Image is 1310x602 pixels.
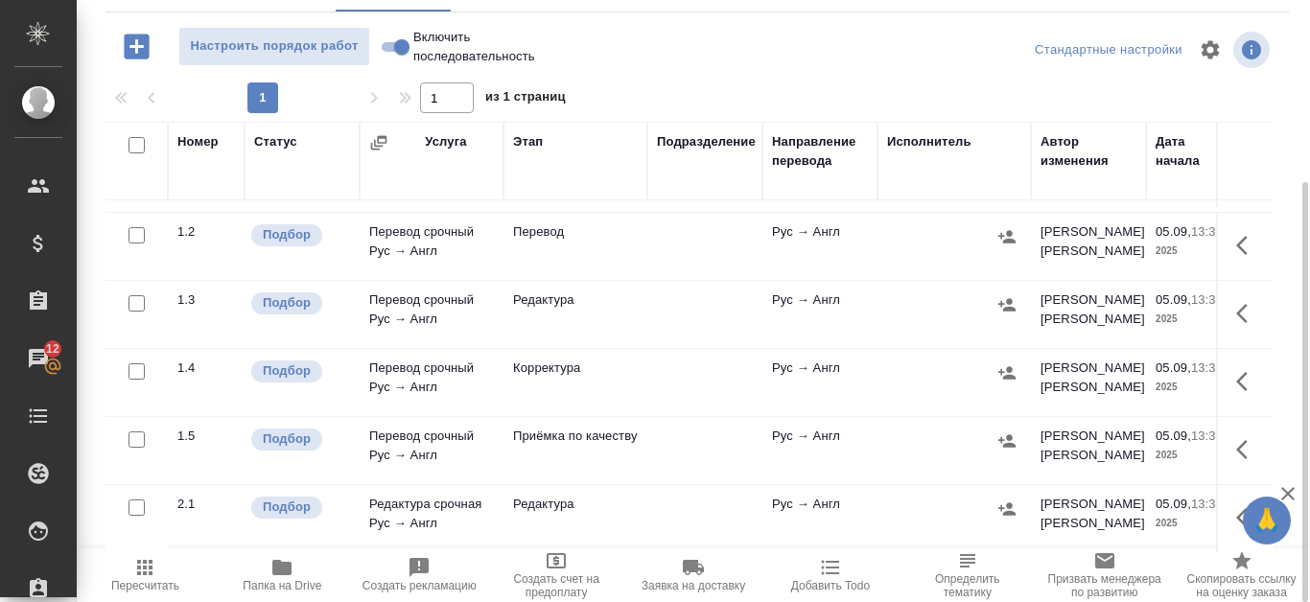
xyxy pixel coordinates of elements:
[263,225,311,244] p: Подбор
[1156,132,1232,171] div: Дата начала
[993,495,1021,523] button: Назначить
[513,132,543,151] div: Этап
[1191,360,1223,375] p: 13:36
[887,132,971,151] div: Исполнитель
[993,359,1021,387] button: Назначить
[513,290,638,310] p: Редактура
[513,222,638,242] p: Перевод
[1156,514,1232,533] p: 2025
[263,361,311,381] p: Подбор
[360,213,503,280] td: Перевод срочный Рус → Англ
[1031,485,1146,552] td: [PERSON_NAME] [PERSON_NAME]
[1031,417,1146,484] td: [PERSON_NAME] [PERSON_NAME]
[500,572,614,599] span: Создать счет на предоплату
[1233,32,1274,68] span: Посмотреть информацию
[263,498,311,517] p: Подбор
[1031,281,1146,348] td: [PERSON_NAME] [PERSON_NAME]
[993,290,1021,319] button: Назначить
[1156,446,1232,465] p: 2025
[111,579,179,592] span: Пересчитать
[762,349,877,416] td: Рус → Англ
[177,132,219,151] div: Номер
[177,222,235,242] div: 1.2
[243,579,321,592] span: Папка на Drive
[1251,500,1283,541] span: 🙏
[360,349,503,416] td: Перевод срочный Рус → Англ
[1225,359,1271,405] button: Здесь прячутся важные кнопки
[360,485,503,552] td: Редактура срочная Рус → Англ
[413,28,535,66] span: Включить последовательность
[485,85,566,113] span: из 1 страниц
[189,35,360,58] span: Настроить порядок работ
[1030,35,1187,65] div: split button
[1031,349,1146,416] td: [PERSON_NAME] [PERSON_NAME]
[1225,427,1271,473] button: Здесь прячутся важные кнопки
[177,495,235,514] div: 2.1
[1225,290,1271,336] button: Здесь прячутся важные кнопки
[1156,428,1191,443] p: 05.09,
[761,548,899,602] button: Добавить Todo
[762,485,877,552] td: Рус → Англ
[254,132,297,151] div: Статус
[214,548,351,602] button: Папка на Drive
[1225,495,1271,541] button: Здесь прячутся важные кнопки
[1156,360,1191,375] p: 05.09,
[369,133,388,152] button: Сгруппировать
[1036,548,1173,602] button: Призвать менеджера по развитию
[1191,292,1223,307] p: 13:36
[762,281,877,348] td: Рус → Англ
[263,429,311,449] p: Подбор
[1156,378,1232,397] p: 2025
[249,359,350,384] div: Можно подбирать исполнителей
[1156,310,1232,329] p: 2025
[110,27,163,66] button: Добавить работу
[762,417,877,484] td: Рус → Англ
[513,427,638,446] p: Приёмка по качеству
[513,359,638,378] p: Корректура
[1047,572,1161,599] span: Призвать менеджера по развитию
[791,579,870,592] span: Добавить Todo
[178,27,370,66] button: Настроить порядок работ
[177,290,235,310] div: 1.3
[1041,132,1136,171] div: Автор изменения
[762,213,877,280] td: Рус → Англ
[1243,497,1291,544] button: 🙏
[5,335,72,382] a: 12
[263,293,311,313] p: Подбор
[1184,572,1298,599] span: Скопировать ссылку на оценку заказа
[1156,497,1191,511] p: 05.09,
[1191,497,1223,511] p: 13:36
[351,548,488,602] button: Создать рекламацию
[899,548,1036,602] button: Определить тематику
[625,548,762,602] button: Заявка на доставку
[425,132,466,151] div: Услуга
[1187,27,1233,73] span: Настроить таблицу
[1031,213,1146,280] td: [PERSON_NAME] [PERSON_NAME]
[772,132,868,171] div: Направление перевода
[1156,242,1232,261] p: 2025
[910,572,1024,599] span: Определить тематику
[77,548,214,602] button: Пересчитать
[177,427,235,446] div: 1.5
[360,417,503,484] td: Перевод срочный Рус → Англ
[1225,222,1271,268] button: Здесь прячутся важные кнопки
[35,339,71,359] span: 12
[249,222,350,248] div: Можно подбирать исполнителей
[249,427,350,452] div: Можно подбирать исполнителей
[363,579,477,592] span: Создать рекламацию
[1173,548,1310,602] button: Скопировать ссылку на оценку заказа
[513,495,638,514] p: Редактура
[993,427,1021,455] button: Назначить
[1191,224,1223,239] p: 13:36
[249,290,350,316] div: Можно подбирать исполнителей
[657,132,756,151] div: Подразделение
[1156,292,1191,307] p: 05.09,
[1191,428,1223,443] p: 13:36
[488,548,625,602] button: Создать счет на предоплату
[1156,224,1191,239] p: 05.09,
[993,222,1021,251] button: Назначить
[249,495,350,521] div: Можно подбирать исполнителей
[642,579,745,592] span: Заявка на доставку
[177,359,235,378] div: 1.4
[360,281,503,348] td: Перевод срочный Рус → Англ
